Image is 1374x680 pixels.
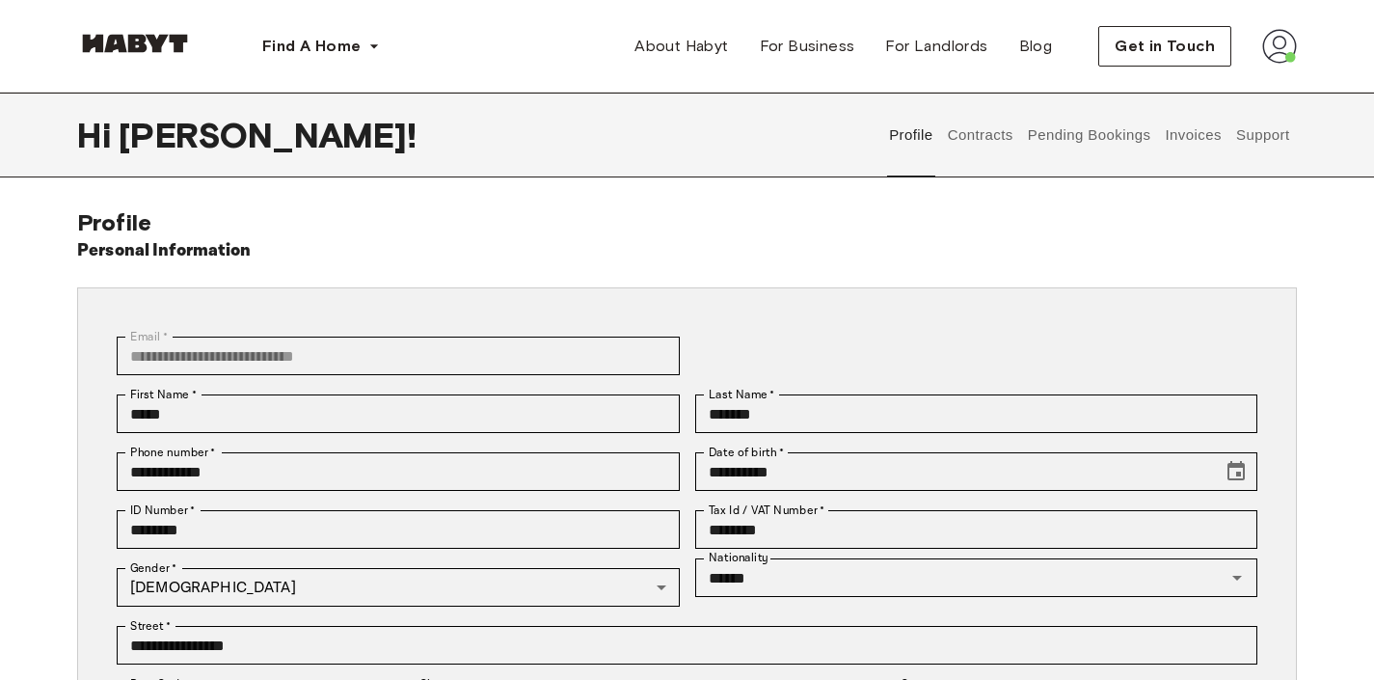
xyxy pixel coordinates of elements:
[130,617,171,635] label: Street
[130,502,195,519] label: ID Number
[117,337,680,375] div: You can't change your email address at the moment. Please reach out to customer support in case y...
[887,93,936,177] button: Profile
[1217,452,1255,491] button: Choose date, selected date is May 26, 1993
[130,444,216,461] label: Phone number
[77,237,252,264] h6: Personal Information
[130,386,197,403] label: First Name
[1233,93,1292,177] button: Support
[1163,93,1224,177] button: Invoices
[1098,26,1231,67] button: Get in Touch
[709,502,824,519] label: Tax Id / VAT Number
[882,93,1297,177] div: user profile tabs
[634,35,728,58] span: About Habyt
[1115,35,1215,58] span: Get in Touch
[760,35,855,58] span: For Business
[1004,27,1068,66] a: Blog
[77,115,119,155] span: Hi
[77,208,151,236] span: Profile
[119,115,417,155] span: [PERSON_NAME] !
[709,550,768,566] label: Nationality
[77,34,193,53] img: Habyt
[130,328,168,345] label: Email
[117,568,680,607] div: [DEMOGRAPHIC_DATA]
[885,35,987,58] span: For Landlords
[619,27,743,66] a: About Habyt
[1019,35,1053,58] span: Blog
[870,27,1003,66] a: For Landlords
[1262,29,1297,64] img: avatar
[709,444,784,461] label: Date of birth
[744,27,871,66] a: For Business
[945,93,1015,177] button: Contracts
[1025,93,1153,177] button: Pending Bookings
[130,559,176,577] label: Gender
[262,35,361,58] span: Find A Home
[247,27,395,66] button: Find A Home
[1224,564,1251,591] button: Open
[709,386,775,403] label: Last Name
